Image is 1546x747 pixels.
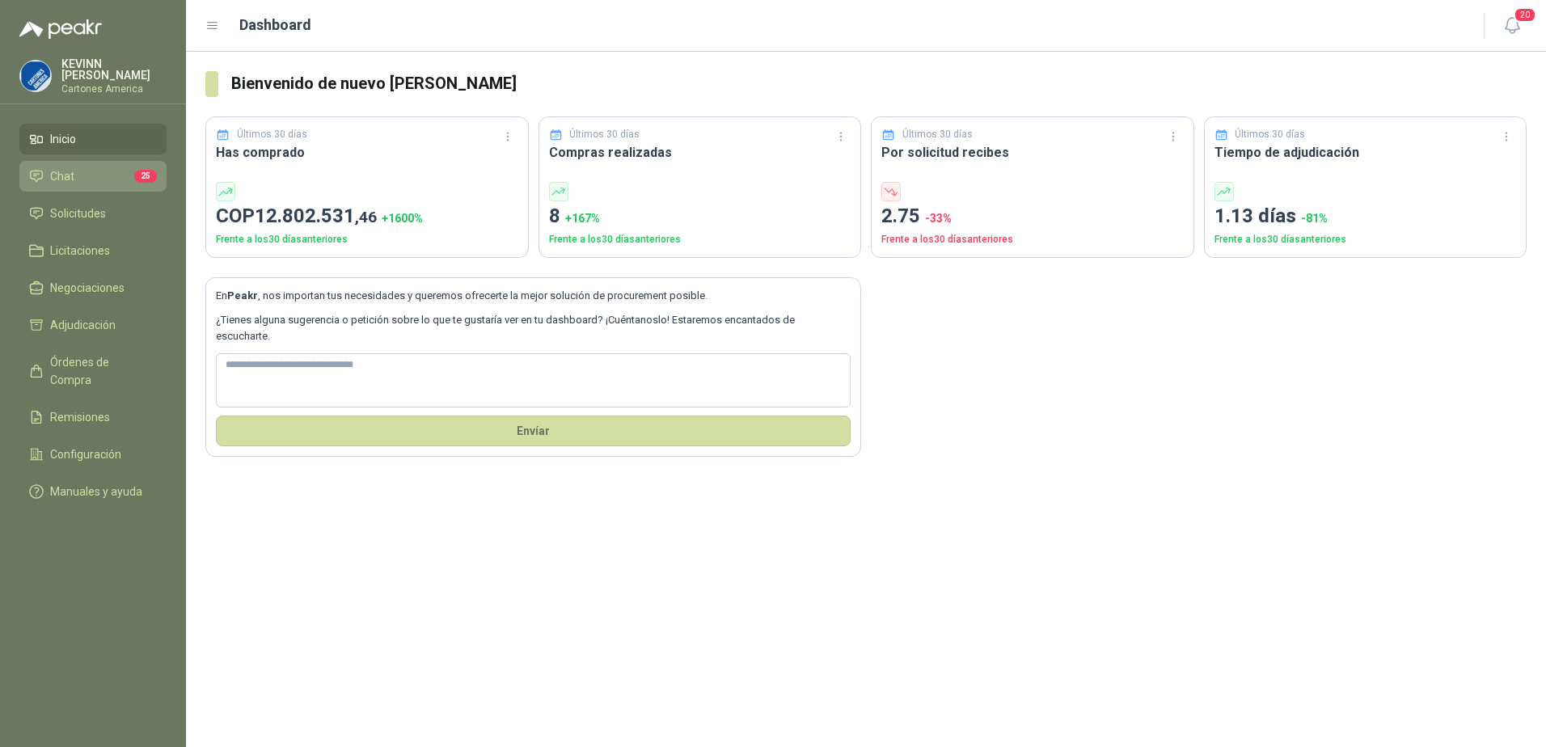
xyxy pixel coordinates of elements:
span: Remisiones [50,408,110,426]
h3: Tiempo de adjudicación [1214,142,1517,162]
a: Adjudicación [19,310,167,340]
p: KEVINN [PERSON_NAME] [61,58,167,81]
h1: Dashboard [239,14,311,36]
span: + 167 % [565,212,600,225]
span: Licitaciones [50,242,110,260]
a: Remisiones [19,402,167,433]
p: Últimos 30 días [237,127,307,142]
span: 12.802.531 [255,205,377,227]
p: 8 [549,201,851,232]
span: -33 % [925,212,952,225]
button: Envíar [216,416,851,446]
span: 25 [134,170,157,183]
span: Inicio [50,130,76,148]
p: Últimos 30 días [569,127,640,142]
p: En , nos importan tus necesidades y queremos ofrecerte la mejor solución de procurement posible. [216,288,851,304]
span: Adjudicación [50,316,116,334]
img: Company Logo [20,61,51,91]
p: Frente a los 30 días anteriores [549,232,851,247]
b: Peakr [227,289,258,302]
span: ,46 [355,208,377,226]
p: Cartones America [61,84,167,94]
a: Chat25 [19,161,167,192]
h3: Por solicitud recibes [881,142,1184,162]
span: Chat [50,167,74,185]
img: Logo peakr [19,19,102,39]
p: Últimos 30 días [1235,127,1305,142]
p: ¿Tienes alguna sugerencia o petición sobre lo que te gustaría ver en tu dashboard? ¡Cuéntanoslo! ... [216,312,851,345]
p: 2.75 [881,201,1184,232]
p: Frente a los 30 días anteriores [1214,232,1517,247]
h3: Bienvenido de nuevo [PERSON_NAME] [231,71,1527,96]
span: Solicitudes [50,205,106,222]
span: -81 % [1301,212,1328,225]
span: Manuales y ayuda [50,483,142,500]
a: Solicitudes [19,198,167,229]
h3: Has comprado [216,142,518,162]
a: Manuales y ayuda [19,476,167,507]
span: Configuración [50,445,121,463]
span: + 1600 % [382,212,423,225]
p: Frente a los 30 días anteriores [881,232,1184,247]
a: Inicio [19,124,167,154]
a: Licitaciones [19,235,167,266]
a: Negociaciones [19,272,167,303]
p: 1.13 días [1214,201,1517,232]
span: 20 [1514,7,1536,23]
p: Frente a los 30 días anteriores [216,232,518,247]
a: Órdenes de Compra [19,347,167,395]
p: Últimos 30 días [902,127,973,142]
h3: Compras realizadas [549,142,851,162]
p: COP [216,201,518,232]
span: Negociaciones [50,279,125,297]
button: 20 [1497,11,1527,40]
span: Órdenes de Compra [50,353,151,389]
a: Configuración [19,439,167,470]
